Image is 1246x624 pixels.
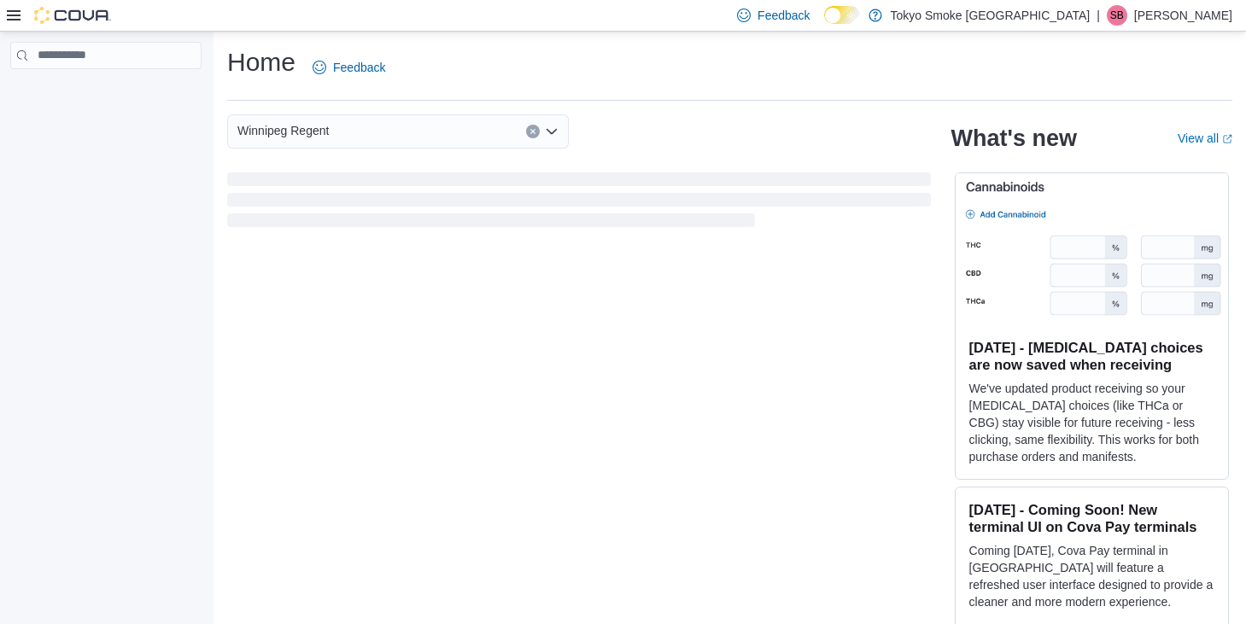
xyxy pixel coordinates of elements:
h3: [DATE] - Coming Soon! New terminal UI on Cova Pay terminals [969,501,1214,535]
p: | [1097,5,1100,26]
nav: Complex example [10,73,202,114]
a: Feedback [306,50,392,85]
span: Dark Mode [824,24,825,25]
span: SB [1110,5,1124,26]
span: Feedback [758,7,810,24]
div: Sharla Bugge [1107,5,1127,26]
input: Dark Mode [824,6,860,24]
p: Tokyo Smoke [GEOGRAPHIC_DATA] [891,5,1091,26]
span: Winnipeg Regent [237,120,329,141]
h2: What's new [951,125,1077,152]
button: Open list of options [545,125,559,138]
a: View allExternal link [1178,131,1232,145]
svg: External link [1222,134,1232,144]
h3: [DATE] - [MEDICAL_DATA] choices are now saved when receiving [969,339,1214,373]
p: Coming [DATE], Cova Pay terminal in [GEOGRAPHIC_DATA] will feature a refreshed user interface des... [969,542,1214,610]
p: [PERSON_NAME] [1134,5,1232,26]
p: We've updated product receiving so your [MEDICAL_DATA] choices (like THCa or CBG) stay visible fo... [969,380,1214,465]
h1: Home [227,45,295,79]
span: Feedback [333,59,385,76]
img: Cova [34,7,111,24]
span: Loading [227,176,931,230]
button: Clear input [526,125,540,138]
